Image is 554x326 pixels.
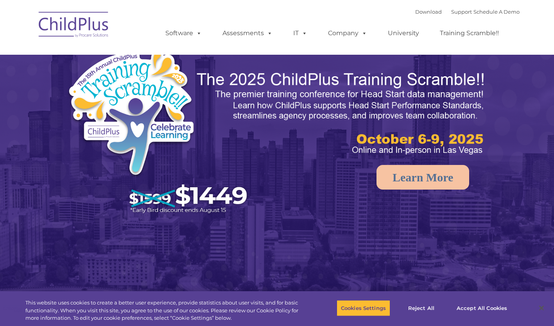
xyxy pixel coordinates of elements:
[337,300,390,316] button: Cookies Settings
[473,9,520,15] a: Schedule A Demo
[109,52,133,57] span: Last name
[415,9,442,15] a: Download
[533,299,550,317] button: Close
[35,6,113,45] img: ChildPlus by Procare Solutions
[452,300,511,316] button: Accept All Cookies
[451,9,472,15] a: Support
[415,9,520,15] font: |
[285,25,315,41] a: IT
[215,25,280,41] a: Assessments
[432,25,507,41] a: Training Scramble!!
[320,25,375,41] a: Company
[397,300,446,316] button: Reject All
[109,84,142,90] span: Phone number
[380,25,427,41] a: University
[377,165,469,190] a: Learn More
[158,25,210,41] a: Software
[25,299,305,322] div: This website uses cookies to create a better user experience, provide statistics about user visit...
